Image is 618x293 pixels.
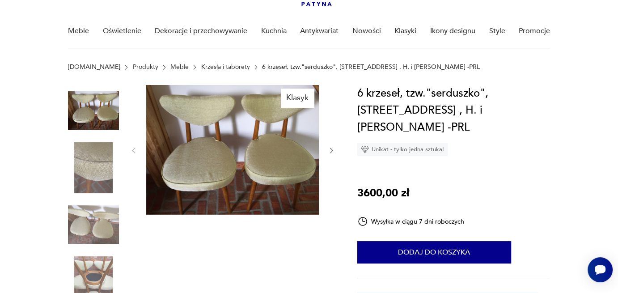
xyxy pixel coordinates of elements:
p: 3600,00 zł [357,185,409,202]
div: Unikat - tylko jedna sztuka! [357,143,448,156]
a: Produkty [133,64,158,71]
h1: 6 krzeseł, tzw."serduszko", [STREET_ADDRESS] , H. i [PERSON_NAME] -PRL [357,85,550,136]
a: Kuchnia [261,14,287,48]
iframe: Smartsupp widget button [588,257,613,282]
img: Ikona diamentu [361,145,369,153]
img: Zdjęcie produktu 6 krzeseł, tzw."serduszko", krzesło 124 , H. i J.Kurmanowicz -PRL [68,199,119,250]
a: Krzesła i taborety [201,64,250,71]
a: Oświetlenie [103,14,141,48]
a: Meble [170,64,189,71]
img: Zdjęcie produktu 6 krzeseł, tzw."serduszko", krzesło 124 , H. i J.Kurmanowicz -PRL [68,85,119,136]
img: Zdjęcie produktu 6 krzeseł, tzw."serduszko", krzesło 124 , H. i J.Kurmanowicz -PRL [68,142,119,193]
a: Dekoracje i przechowywanie [155,14,247,48]
a: Ikony designu [430,14,475,48]
a: Meble [68,14,89,48]
a: [DOMAIN_NAME] [68,64,120,71]
div: Wysyłka w ciągu 7 dni roboczych [357,216,465,227]
a: Klasyki [394,14,416,48]
a: Promocje [519,14,550,48]
a: Nowości [352,14,381,48]
p: 6 krzeseł, tzw."serduszko", [STREET_ADDRESS] , H. i [PERSON_NAME] -PRL [262,64,480,71]
a: Antykwariat [300,14,339,48]
div: Klasyk [281,89,314,107]
a: Style [489,14,505,48]
img: Zdjęcie produktu 6 krzeseł, tzw."serduszko", krzesło 124 , H. i J.Kurmanowicz -PRL [146,85,319,215]
button: Dodaj do koszyka [357,241,511,263]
